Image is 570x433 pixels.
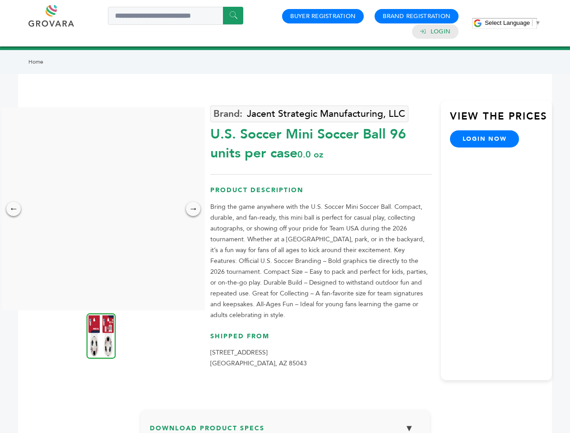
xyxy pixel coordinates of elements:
[485,19,530,26] span: Select Language
[210,202,432,321] p: Bring the game anywhere with the U.S. Soccer Mini Soccer Ball. Compact, durable, and fan-ready, t...
[210,120,432,163] div: U.S. Soccer Mini Soccer Ball 96 units per case
[450,130,519,147] a: login now
[6,202,21,216] div: ←
[210,106,408,122] a: Jacent Strategic Manufacturing, LLC
[210,347,432,369] p: [STREET_ADDRESS] [GEOGRAPHIC_DATA], AZ 85043
[28,58,43,65] a: Home
[431,28,450,36] a: Login
[290,12,356,20] a: Buyer Registration
[108,7,243,25] input: Search a product or brand...
[210,332,432,348] h3: Shipped From
[383,12,450,20] a: Brand Registration
[532,19,533,26] span: ​
[186,202,200,216] div: →
[535,19,541,26] span: ▼
[485,19,541,26] a: Select Language​
[210,186,432,202] h3: Product Description
[450,110,552,130] h3: View the Prices
[297,148,323,161] span: 0.0 oz
[87,313,116,359] img: U.S. Soccer Mini Soccer Ball 96 units per case 0.0 oz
